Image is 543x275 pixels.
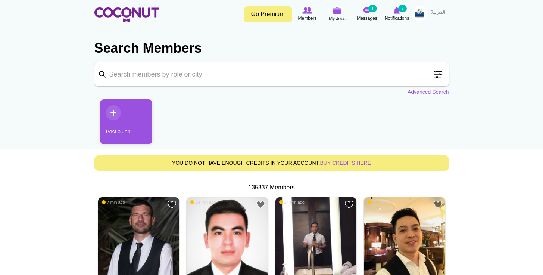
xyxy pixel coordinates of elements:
[433,200,443,209] a: Add to Favourites
[427,6,449,21] a: العربية
[408,88,449,96] a: Advanced Search
[320,160,371,166] a: buy credits here
[357,15,377,22] span: Messages
[302,7,312,14] img: Browse Members
[100,160,443,166] h5: You do not have enough credits in your account,
[363,7,371,14] img: Messages
[94,62,449,86] input: Search members by role or city
[94,7,159,22] img: Home
[279,200,305,205] span: 14 min ago
[385,15,409,22] span: Notifications
[94,39,449,57] h2: Search Members
[190,200,216,205] span: 14 min ago
[244,6,292,22] a: Go Premium
[368,200,393,205] span: 23 min ago
[333,7,341,14] img: My Jobs
[298,15,316,22] span: Members
[344,200,354,209] a: Add to Favourites
[94,99,147,150] li: 1 / 1
[382,6,412,23] a: Notifications Notifications 7
[100,99,152,144] a: Post a Job
[368,5,377,12] small: 1
[322,6,352,23] a: My Jobs My Jobs
[394,7,400,14] img: Notifications
[256,200,265,209] a: Add to Favourites
[352,6,382,23] a: Messages Messages 1
[167,200,177,209] a: Add to Favourites
[94,183,449,192] div: 135337 Members
[102,200,125,205] span: 7 min ago
[329,15,346,22] span: My Jobs
[293,6,322,23] a: Browse Members Members
[398,5,406,12] small: 7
